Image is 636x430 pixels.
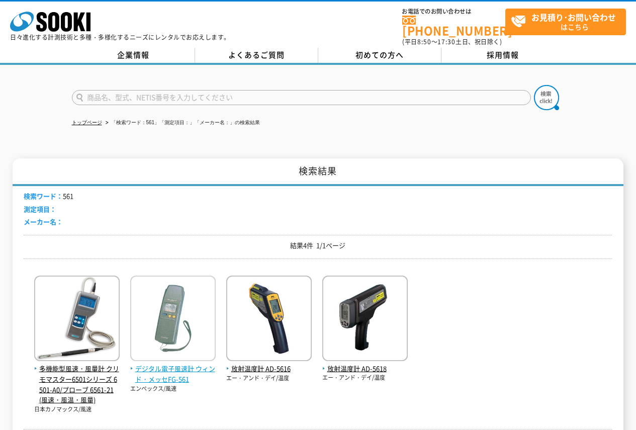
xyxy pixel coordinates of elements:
p: エー・アンド・デイ/温度 [322,374,408,382]
a: お見積り･お問い合わせはこちら [505,9,626,35]
span: 8:50 [417,37,431,46]
a: [PHONE_NUMBER] [402,16,505,36]
p: 結果4件 1/1ページ [24,240,612,251]
a: デジタル電子風速計 ウィンド・メッセFG-561 [130,353,216,384]
img: ウィンド・メッセFG-561 [130,276,216,364]
input: 商品名、型式、NETIS番号を入力してください [72,90,531,105]
span: デジタル電子風速計 ウィンド・メッセFG-561 [130,364,216,385]
a: 放射温度計 AD-5618 [322,353,408,374]
a: 初めての方へ [318,48,441,63]
p: 日々進化する計測技術と多種・多様化するニーズにレンタルでお応えします。 [10,34,230,40]
span: 放射温度計 AD-5618 [322,364,408,374]
img: AD-5616 [226,276,312,364]
span: 多機能型風速・風量計 クリモマスター6501シリーズ 6501-A0/プローブ 6561-21(風速・風温・風量) [34,364,120,405]
span: はこちら [511,9,625,34]
a: よくあるご質問 [195,48,318,63]
li: 561 [24,191,73,202]
p: エンペックス/風速 [130,385,216,393]
strong: お見積り･お問い合わせ [531,11,616,23]
a: 企業情報 [72,48,195,63]
img: AD-5618 [322,276,408,363]
a: 採用情報 [441,48,565,63]
span: 初めての方へ [355,49,404,60]
img: btn_search.png [534,85,559,110]
span: 17:30 [437,37,456,46]
span: (平日 ～ 土日、祝日除く) [402,37,502,46]
span: 検索ワード： [24,191,63,201]
p: エー・アンド・デイ/温度 [226,374,312,383]
a: 放射温度計 AD-5616 [226,353,312,374]
h1: 検索結果 [13,158,623,186]
p: 日本カノマックス/風速 [34,405,120,414]
a: トップページ [72,120,102,125]
span: 放射温度計 AD-5616 [226,364,312,374]
img: 6501-A0/プローブ 6561-21(風速・風温・風量) [34,276,120,364]
span: お電話でのお問い合わせは [402,9,505,15]
li: 「検索ワード：561」「測定項目：」「メーカー名：」の検索結果 [104,118,260,128]
span: メーカー名： [24,217,63,226]
a: 多機能型風速・風量計 クリモマスター6501シリーズ 6501-A0/プローブ 6561-21(風速・風温・風量) [34,353,120,405]
span: 測定項目： [24,204,56,214]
